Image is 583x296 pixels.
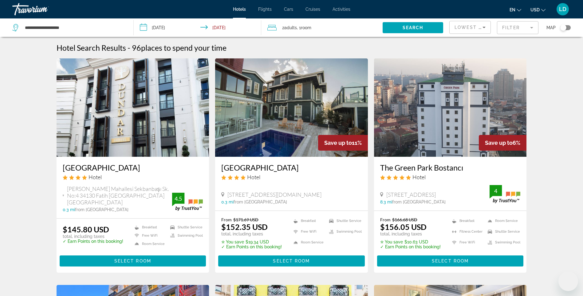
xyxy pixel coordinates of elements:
[63,225,109,234] ins: $145.80 USD
[261,18,383,37] button: Travelers: 2 adults, 0 children
[392,217,417,222] del: $166.68 USD
[221,239,282,244] p: $19.34 USD
[556,25,571,30] button: Toggle map
[12,1,74,17] a: Travorium
[305,7,320,12] a: Cruises
[221,222,268,231] ins: $152.35 USD
[559,6,566,12] span: LD
[132,225,167,230] li: Breakfast
[455,24,486,31] mat-select: Sort by
[490,185,520,203] img: trustyou-badge.svg
[380,217,391,222] span: From
[412,174,426,180] span: Hotel
[63,163,203,172] a: [GEOGRAPHIC_DATA]
[301,25,311,30] span: Room
[221,163,362,172] a: [GEOGRAPHIC_DATA]
[290,239,326,246] li: Room Service
[485,228,520,235] li: Shuttle Service
[132,241,167,247] li: Room Service
[546,23,556,32] span: Map
[326,217,362,225] li: Shuttle Service
[221,199,234,204] span: 0.3 mi
[89,174,102,180] span: Hotel
[558,271,578,291] iframe: Button to launch messaging window
[60,257,206,264] a: Select Room
[449,217,485,225] li: Breakfast
[403,25,423,30] span: Search
[380,199,392,204] span: 8.3 mi
[530,7,540,12] span: USD
[392,199,446,204] span: from [GEOGRAPHIC_DATA]
[227,191,321,198] span: [STREET_ADDRESS][DOMAIN_NAME]
[380,222,427,231] ins: $156.05 USD
[60,255,206,266] button: Select Room
[380,163,521,172] a: The Green Park Bostancı
[215,58,368,157] img: Hotel image
[449,239,485,246] li: Free WiFi
[380,231,441,236] p: total, including taxes
[167,225,203,230] li: Shuttle Service
[247,174,260,180] span: Hotel
[172,195,184,202] div: 4.5
[75,207,128,212] span: from [GEOGRAPHIC_DATA]
[258,7,272,12] a: Flights
[380,239,403,244] span: ✮ You save
[141,43,227,52] span: places to spend your time
[555,3,571,16] button: User Menu
[374,58,527,157] img: Hotel image
[128,43,130,52] span: -
[282,23,297,32] span: 2
[221,231,282,236] p: total, including taxes
[218,257,365,264] a: Select Room
[485,140,513,146] span: Save up to
[63,234,123,239] p: total, including taxes
[221,174,362,180] div: 4 star Hotel
[233,7,246,12] a: Hotels
[333,7,350,12] a: Activities
[318,135,368,151] div: 11%
[380,239,441,244] p: $10.63 USD
[290,217,326,225] li: Breakfast
[63,174,203,180] div: 4 star Hotel
[510,7,515,12] span: en
[485,239,520,246] li: Swimming Pool
[167,233,203,238] li: Swimming Pool
[479,135,526,151] div: 6%
[218,255,365,266] button: Select Room
[297,23,311,32] span: , 1
[485,217,520,225] li: Room Service
[324,140,352,146] span: Save up to
[326,228,362,235] li: Swimming Pool
[490,187,502,195] div: 4
[221,244,282,249] p: ✓ Earn Points on this booking!
[497,21,538,34] button: Filter
[455,25,494,30] span: Lowest Price
[449,228,485,235] li: Fitness Center
[63,239,123,244] p: ✓ Earn Points on this booking!
[57,43,126,52] h1: Hotel Search Results
[530,5,546,14] button: Change currency
[386,191,436,198] span: [STREET_ADDRESS]
[284,7,293,12] a: Cars
[432,259,469,263] span: Select Room
[114,259,151,263] span: Select Room
[57,58,209,157] a: Hotel image
[273,259,310,263] span: Select Room
[67,185,172,206] span: [PERSON_NAME] Mahallesi Sekbanbaşı Sk. No:4 34130 Fatih [GEOGRAPHIC_DATA] [GEOGRAPHIC_DATA]
[134,18,261,37] button: Check-in date: Dec 16, 2025 Check-out date: Dec 19, 2025
[172,193,203,211] img: trustyou-badge.svg
[380,244,441,249] p: ✓ Earn Points on this booking!
[510,5,521,14] button: Change language
[383,22,443,33] button: Search
[284,25,297,30] span: Adults
[234,199,287,204] span: from [GEOGRAPHIC_DATA]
